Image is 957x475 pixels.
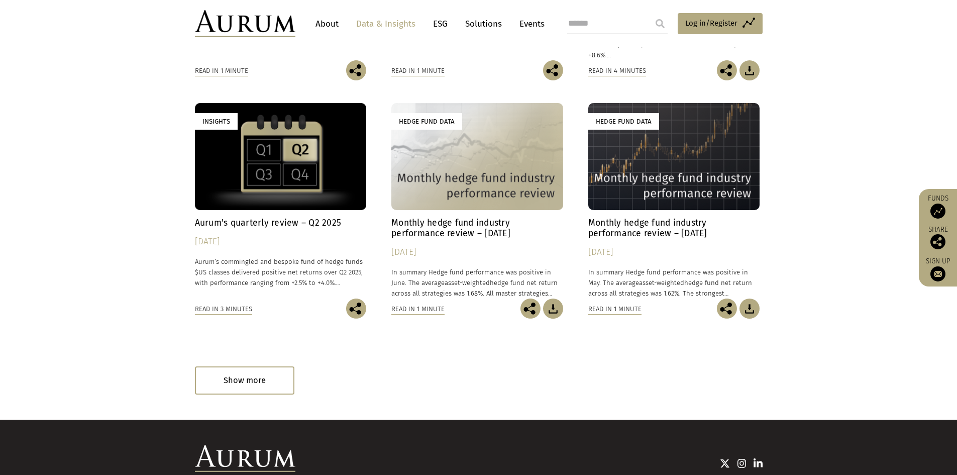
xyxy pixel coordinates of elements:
img: Aurum [195,10,295,37]
div: Read in 4 minutes [588,65,646,76]
span: Log in/Register [685,17,737,29]
img: Share this post [717,60,737,80]
div: Read in 1 minute [195,65,248,76]
div: Read in 1 minute [588,304,642,315]
div: Read in 1 minute [391,304,445,315]
a: ESG [428,15,453,33]
p: Aurum’s commingled and bespoke fund of hedge funds $US classes delivered positive net returns ove... [195,256,367,288]
p: In summary Hedge fund performance was positive in June. The average hedge fund net return across ... [391,267,563,299]
img: Share this post [346,60,366,80]
img: Share this post [346,299,366,319]
a: Solutions [460,15,507,33]
img: Sign up to our newsletter [930,266,945,281]
h4: Monthly hedge fund industry performance review – [DATE] [588,218,760,239]
h4: Aurum’s quarterly review – Q2 2025 [195,218,367,228]
h4: Monthly hedge fund industry performance review – [DATE] [391,218,563,239]
span: asset-weighted [445,279,490,287]
a: Hedge Fund Data Monthly hedge fund industry performance review – [DATE] [DATE] In summary Hedge f... [391,103,563,299]
div: Read in 3 minutes [195,304,252,315]
img: Share this post [930,234,945,249]
input: Submit [650,14,670,34]
div: Hedge Fund Data [588,113,659,130]
a: Hedge Fund Data Monthly hedge fund industry performance review – [DATE] [DATE] In summary Hedge f... [588,103,760,299]
div: Show more [195,366,294,394]
p: In summary Hedge fund performance was positive in May. The average hedge fund net return across a... [588,267,760,299]
a: About [310,15,344,33]
img: Access Funds [930,204,945,219]
div: Insights [195,113,238,130]
img: Download Article [739,60,760,80]
img: Download Article [739,299,760,319]
a: Log in/Register [678,13,763,34]
a: Sign up [924,257,952,281]
img: Share this post [543,60,563,80]
a: Data & Insights [351,15,420,33]
img: Share this post [520,299,541,319]
img: Instagram icon [737,458,747,468]
div: Hedge Fund Data [391,113,462,130]
img: Aurum Logo [195,445,295,472]
a: Insights Aurum’s quarterly review – Q2 2025 [DATE] Aurum’s commingled and bespoke fund of hedge f... [195,103,367,299]
img: Linkedin icon [754,458,763,468]
a: Funds [924,194,952,219]
div: [DATE] [588,245,760,259]
div: [DATE] [391,245,563,259]
a: Events [514,15,545,33]
div: [DATE] [195,235,367,249]
img: Share this post [717,299,737,319]
div: Share [924,226,952,249]
img: Download Article [543,299,563,319]
div: Read in 1 minute [391,65,445,76]
img: Twitter icon [720,458,730,468]
span: asset-weighted [639,279,684,287]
